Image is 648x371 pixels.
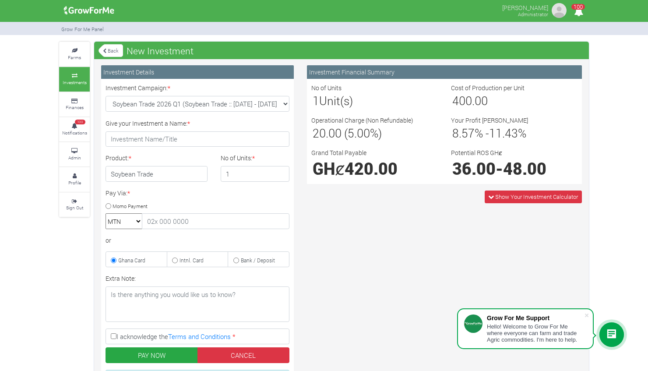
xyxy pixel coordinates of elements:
small: Profile [68,180,81,186]
a: Investments [59,67,90,91]
label: Extra Note: [106,274,136,283]
span: 100 [571,4,585,10]
small: Grow For Me Panel [61,26,104,32]
small: Farms [68,54,81,60]
label: No of Units [311,83,342,92]
div: or [106,236,289,245]
small: Admin [68,155,81,161]
a: Back [99,43,123,58]
label: Operational Charge (Non Refundable) [311,116,413,125]
small: Bank / Deposit [241,257,275,264]
label: Your Profit [PERSON_NAME] [451,116,528,125]
a: CANCEL [197,347,290,363]
span: 20.00 (5.00%) [313,125,382,141]
img: growforme image [61,2,117,19]
a: Admin [59,142,90,166]
h3: Unit(s) [313,94,437,108]
span: 11.43 [489,125,518,141]
a: Profile [59,167,90,191]
input: Intnl. Card [172,258,178,263]
input: Investment Name/Title [106,131,289,147]
label: Investment Campaign: [106,83,170,92]
a: Finances [59,92,90,117]
div: Investment Details [101,65,294,79]
input: Ghana Card [111,258,116,263]
small: Administrator [518,11,548,18]
span: New Investment [124,42,196,60]
a: Farms [59,42,90,66]
label: No of Units: [221,153,255,163]
div: Grow For Me Support [487,314,584,322]
small: Momo Payment [113,202,148,209]
span: 48.00 [503,158,546,179]
button: PAY NOW [106,347,198,363]
label: I acknowledge the [106,329,289,344]
label: Grand Total Payable [311,148,366,157]
small: Sign Out [66,205,83,211]
a: Sign Out [59,193,90,217]
h3: % - % [452,126,576,140]
i: Notifications [570,2,587,21]
small: Investments [63,79,87,85]
img: growforme image [550,2,568,19]
label: Cost of Production per Unit [451,83,525,92]
span: 100 [75,120,85,125]
small: Ghana Card [118,257,145,264]
input: Bank / Deposit [233,258,239,263]
a: Terms and Conditions [168,332,231,341]
input: I acknowledge theTerms and Conditions * [111,333,116,339]
h1: - [452,159,576,178]
span: Show Your Investment Calculator [495,193,578,201]
small: Notifications [62,130,87,136]
span: 420.00 [345,158,398,179]
div: Hello! Welcome to Grow For Me where everyone can farm and trade Agric commodities. I'm here to help. [487,323,584,343]
a: 100 [570,8,587,17]
small: Finances [66,104,84,110]
input: 02x 000 0000 [142,213,289,229]
span: 36.00 [452,158,496,179]
h4: Soybean Trade [106,166,208,182]
label: Give your Investment a Name: [106,119,190,128]
span: 1 [313,93,319,108]
label: Potential ROS GHȼ [451,148,502,157]
p: [PERSON_NAME] [502,2,548,12]
h1: GHȼ [313,159,437,178]
label: Product: [106,153,131,163]
span: 400.00 [452,93,488,108]
span: 8.57 [452,125,475,141]
a: 100 Notifications [59,117,90,141]
div: Investment Financial Summary [307,65,582,79]
small: Intnl. Card [180,257,204,264]
input: Momo Payment [106,203,111,209]
label: Pay Via: [106,188,130,198]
